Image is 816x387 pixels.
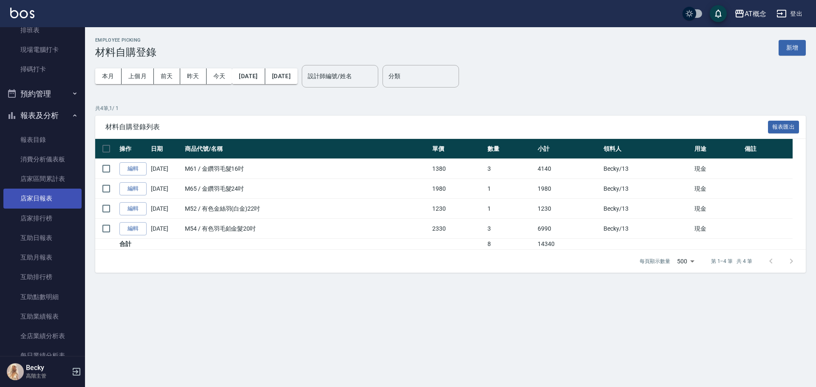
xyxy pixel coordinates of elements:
[3,346,82,365] a: 每日業績分析表
[183,199,430,219] td: M52 / 有色金絲羽(白金)22吋
[95,68,122,84] button: 本月
[742,139,793,159] th: 備註
[692,179,742,199] td: 現金
[180,68,207,84] button: 昨天
[601,179,692,199] td: Becky /13
[692,159,742,179] td: 現金
[207,68,232,84] button: 今天
[601,219,692,239] td: Becky /13
[119,162,147,175] a: 編輯
[183,219,430,239] td: M54 / 有色羽毛鉑金髮20吋
[601,139,692,159] th: 領料人
[149,139,183,159] th: 日期
[265,68,297,84] button: [DATE]
[692,199,742,219] td: 現金
[535,139,601,159] th: 小計
[3,59,82,79] a: 掃碼打卡
[779,40,806,56] button: 新增
[7,363,24,380] img: Person
[149,199,183,219] td: [DATE]
[601,199,692,219] td: Becky /13
[710,5,727,22] button: save
[117,239,149,250] td: 合計
[535,179,601,199] td: 1980
[3,287,82,307] a: 互助點數明細
[430,219,485,239] td: 2330
[3,40,82,59] a: 現場電腦打卡
[3,83,82,105] button: 預約管理
[95,46,156,58] h3: 材料自購登錄
[119,222,147,235] a: 編輯
[122,68,154,84] button: 上個月
[601,159,692,179] td: Becky /13
[105,123,768,131] span: 材料自購登錄列表
[430,139,485,159] th: 單價
[768,122,799,130] a: 報表匯出
[232,68,265,84] button: [DATE]
[3,267,82,287] a: 互助排行榜
[149,219,183,239] td: [DATE]
[10,8,34,18] img: Logo
[430,179,485,199] td: 1980
[3,150,82,169] a: 消費分析儀表板
[640,257,670,265] p: 每頁顯示數量
[3,307,82,326] a: 互助業績報表
[535,199,601,219] td: 1230
[183,179,430,199] td: M65 / 金鑽羽毛髮24吋
[95,105,806,112] p: 共 4 筆, 1 / 1
[485,239,535,250] td: 8
[692,219,742,239] td: 現金
[26,372,69,380] p: 高階主管
[3,189,82,208] a: 店家日報表
[95,37,156,43] h2: Employee Picking
[3,326,82,346] a: 全店業績分析表
[26,364,69,372] h5: Becky
[183,139,430,159] th: 商品代號/名稱
[535,239,601,250] td: 14340
[117,139,149,159] th: 操作
[430,199,485,219] td: 1230
[3,248,82,267] a: 互助月報表
[745,8,766,19] div: AT概念
[119,202,147,215] a: 編輯
[535,219,601,239] td: 6990
[183,159,430,179] td: M61 / 金鑽羽毛髮16吋
[3,169,82,189] a: 店家區間累計表
[149,159,183,179] td: [DATE]
[768,121,799,134] button: 報表匯出
[731,5,770,23] button: AT概念
[779,43,806,51] a: 新增
[3,130,82,150] a: 報表目錄
[485,179,535,199] td: 1
[711,257,752,265] p: 第 1–4 筆 共 4 筆
[154,68,180,84] button: 前天
[430,159,485,179] td: 1380
[485,139,535,159] th: 數量
[3,209,82,228] a: 店家排行榜
[3,105,82,127] button: 報表及分析
[773,6,806,22] button: 登出
[674,250,697,273] div: 500
[3,228,82,248] a: 互助日報表
[485,199,535,219] td: 1
[149,179,183,199] td: [DATE]
[692,139,742,159] th: 用途
[119,182,147,195] a: 編輯
[485,219,535,239] td: 3
[3,20,82,40] a: 排班表
[535,159,601,179] td: 4140
[485,159,535,179] td: 3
